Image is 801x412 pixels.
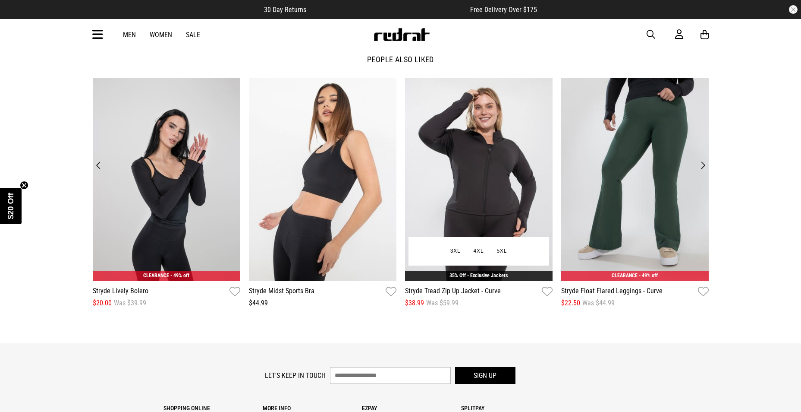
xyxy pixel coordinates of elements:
img: Stryde Midst Sports Bra in Black [249,78,396,282]
p: People also liked [93,54,709,65]
span: Was $39.99 [114,298,146,308]
button: Next [697,159,709,171]
button: Close teaser [20,181,28,190]
img: Stryde Lively Bolero in Black [93,78,240,282]
button: 3XL [444,244,467,259]
button: 5XL [490,244,513,259]
p: Ezpay [362,405,461,412]
img: Stryde Float Flared Leggings - Curve in Green [561,78,709,282]
a: Men [123,31,136,39]
a: Stryde Midst Sports Bra [249,285,314,298]
a: Stryde Tread Zip Up Jacket - Curve [405,285,501,298]
button: Previous [93,159,104,171]
span: CLEARANCE [612,273,638,279]
a: 35% Off - Exclusive Jackets [449,273,508,279]
button: 4XL [467,244,490,259]
span: $22.50 [561,298,580,308]
iframe: Customer reviews powered by Trustpilot [324,5,453,14]
label: Let's keep in touch [265,371,326,380]
span: Was $59.99 [426,298,459,308]
span: $20.00 [93,298,112,308]
span: 30 Day Returns [264,6,306,14]
img: Redrat logo [373,28,430,41]
p: Shopping Online [163,405,263,412]
span: - 49% off [639,273,658,279]
img: Stryde Tread Zip Up Jacket - Curve in Black [405,78,553,282]
a: Stryde Lively Bolero [93,285,148,298]
span: Was $44.99 [582,298,615,308]
div: $44.99 [249,298,396,308]
a: Sale [186,31,200,39]
span: CLEARANCE [143,273,169,279]
p: Splitpay [461,405,560,412]
span: Free Delivery Over $175 [470,6,537,14]
a: Women [150,31,172,39]
span: $20 Off [6,193,15,219]
button: Open LiveChat chat widget [7,3,33,29]
button: Sign up [455,367,515,384]
span: - 49% off [170,273,189,279]
a: Stryde Float Flared Leggings - Curve [561,285,663,298]
span: $38.99 [405,298,424,308]
p: More Info [263,405,362,412]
